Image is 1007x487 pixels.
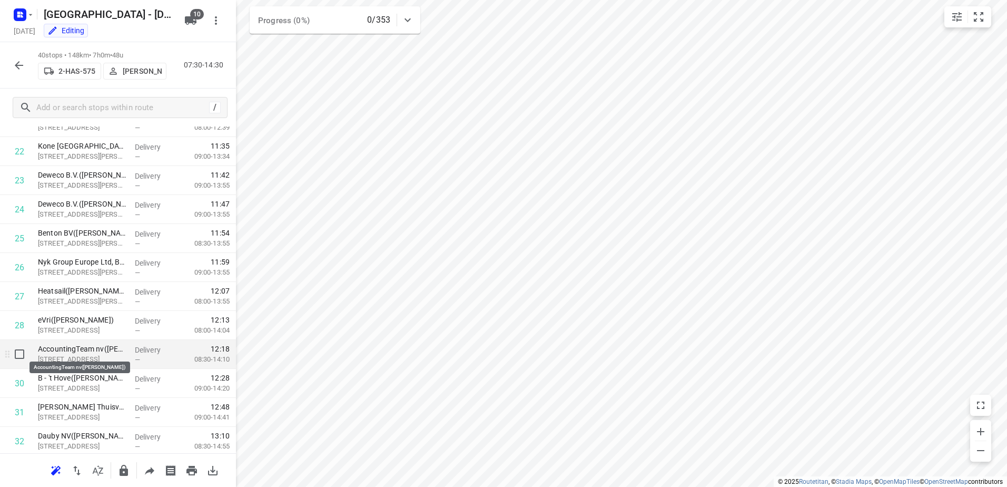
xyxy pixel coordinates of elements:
span: — [135,211,140,219]
span: Sort by time window [87,465,108,475]
p: 08:00-12:39 [177,122,230,133]
span: — [135,269,140,277]
p: Delivery [135,229,174,239]
li: © 2025 , © , © © contributors [778,478,1003,485]
div: 27 [15,291,24,301]
a: OpenStreetMap [924,478,968,485]
p: Benton BV([PERSON_NAME]) [38,228,126,238]
button: [PERSON_NAME] [103,63,166,80]
p: Prins Boudewijnlaan 5, Kontich [38,151,126,162]
span: Share route [139,465,160,475]
p: Delivery [135,171,174,181]
p: 08:30-14:10 [177,354,230,365]
span: 10 [190,9,204,20]
span: Print route [181,465,202,475]
span: — [135,182,140,190]
span: Reverse route [66,465,87,475]
button: Lock route [113,460,134,481]
p: Nyk Group Europe Ltd, Benelux Branche(Christiane Bollen) [38,257,126,267]
p: 2-HAS-575 [58,67,95,75]
p: Prins Boudewijnlaan 7A, Kontich [38,209,126,220]
div: 31 [15,407,24,417]
h5: Rename [40,6,176,23]
p: 08:00-13:55 [177,296,230,307]
p: De Villermontstraat 9, Kontich [38,325,126,336]
a: Stadia Maps [836,478,872,485]
p: Kone Belgium(Ambius - België) [38,141,126,151]
span: — [135,327,140,335]
div: 23 [15,176,24,186]
p: 09:00-14:41 [177,412,230,423]
a: OpenMapTiles [879,478,920,485]
p: Dauby NV(Patricia Corluy) [38,431,126,441]
p: 0/353 [367,14,390,26]
p: [PERSON_NAME] [123,67,162,75]
button: 10 [180,10,201,31]
span: — [135,153,140,161]
p: 07:30-14:30 [184,60,228,71]
span: — [135,356,140,364]
p: 08:00-14:04 [177,325,230,336]
p: 09:00-13:55 [177,209,230,220]
span: 12:07 [211,286,230,296]
p: Blarenberglaan 4, Mechelen [38,122,126,133]
span: Print shipping labels [160,465,181,475]
p: Prins Boudewijnlaan 7d, Kontich [38,238,126,249]
span: 11:47 [211,199,230,209]
p: Herentalsebaan 22A, Ranst [38,412,126,423]
p: 08:30-14:55 [177,441,230,452]
p: 09:00-13:55 [177,180,230,191]
p: Deweco B.V.(Tim van Nieuwenhuysen) [38,199,126,209]
p: Delivery [135,403,174,413]
span: Progress (0%) [258,16,310,25]
p: Delivery [135,258,174,268]
p: Delivery [135,345,174,355]
span: Select [9,344,30,365]
div: 25 [15,233,24,244]
button: Map settings [946,6,967,27]
span: 12:48 [211,402,230,412]
p: [STREET_ADDRESS] [38,441,126,452]
span: — [135,240,140,248]
div: 30 [15,378,24,388]
p: [STREET_ADDRESS] [38,383,126,394]
p: [STREET_ADDRESS] [38,354,126,365]
div: 26 [15,262,24,272]
button: More [205,10,226,31]
span: 12:13 [211,315,230,325]
span: 11:42 [211,170,230,180]
p: Delivery [135,432,174,442]
span: • [110,51,112,59]
span: 12:18 [211,344,230,354]
div: You are currently in edit mode. [47,25,84,36]
div: / [209,102,221,113]
p: Delivery [135,374,174,384]
p: Prins Boudewijnlaan 7A, Kontich [38,180,126,191]
p: 09:00-13:34 [177,151,230,162]
div: 22 [15,147,24,157]
p: 09:00-14:20 [177,383,230,394]
span: 11:54 [211,228,230,238]
span: 48u [112,51,123,59]
p: Stefany Bollens Thuisverpleging(Stefany Bollens) [38,402,126,412]
p: B - 't Hove(Van De Korput Ellen) [38,373,126,383]
p: AccountingTeam nv([PERSON_NAME]) [38,344,126,354]
span: — [135,298,140,306]
span: — [135,443,140,451]
p: Heatsail(Daniel Suykerbuyck) [38,286,126,296]
p: Deweco B.V.(Tim van Nieuwenhuysen) [38,170,126,180]
a: Routetitan [799,478,828,485]
span: 13:10 [211,431,230,441]
p: 40 stops • 148km • 7h0m [38,51,166,61]
span: Download route [202,465,223,475]
p: 09:00-13:55 [177,267,230,278]
input: Add or search stops within route [36,100,209,116]
span: 12:28 [211,373,230,383]
div: 24 [15,204,24,215]
span: 11:35 [211,141,230,151]
p: 08:30-13:55 [177,238,230,249]
div: Progress (0%)0/353 [250,6,420,34]
span: 11:59 [211,257,230,267]
span: Reoptimize route [45,465,66,475]
p: Prins Boudewijnlaan 7 C 002, Kontich [38,267,126,278]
